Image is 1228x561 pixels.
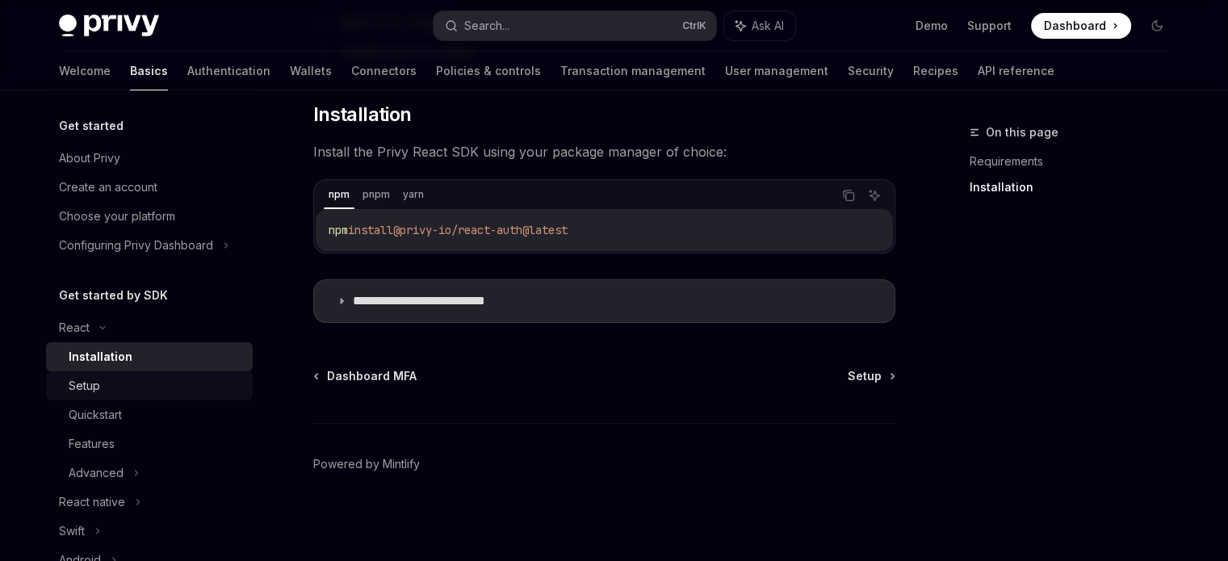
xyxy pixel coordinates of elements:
div: Configuring Privy Dashboard [59,236,213,255]
button: Search...CtrlK [434,11,716,40]
span: Setup [848,368,882,384]
a: Setup [46,371,253,400]
a: Choose your platform [46,202,253,231]
div: Advanced [69,463,124,483]
div: React native [59,492,125,512]
a: About Privy [46,144,253,173]
div: Setup [69,376,100,396]
div: yarn [398,185,429,204]
div: React [59,318,90,337]
a: Welcome [59,52,111,90]
a: Support [967,18,1012,34]
button: Ask AI [864,185,885,206]
div: Features [69,434,115,454]
button: Toggle dark mode [1144,13,1170,39]
div: Installation [69,347,132,366]
div: Swift [59,521,85,541]
a: Connectors [351,52,417,90]
button: Copy the contents from the code block [838,185,859,206]
div: Create an account [59,178,157,197]
a: Policies & controls [436,52,541,90]
a: Create an account [46,173,253,202]
span: Ctrl K [682,19,706,32]
span: Dashboard MFA [327,368,417,384]
a: Demo [916,18,948,34]
img: dark logo [59,15,159,37]
button: Ask AI [724,11,795,40]
span: Dashboard [1044,18,1106,34]
h5: Get started by SDK [59,286,168,305]
a: Powered by Mintlify [313,456,420,472]
div: Search... [464,16,509,36]
a: Recipes [913,52,958,90]
div: Choose your platform [59,207,175,226]
a: Features [46,429,253,458]
a: Dashboard [1031,13,1131,39]
div: About Privy [59,149,120,168]
span: npm [329,223,348,237]
span: @privy-io/react-auth@latest [393,223,568,237]
div: pnpm [358,185,395,204]
span: Ask AI [752,18,784,34]
span: Installation [313,102,412,128]
a: API reference [978,52,1054,90]
a: Security [848,52,894,90]
span: Install the Privy React SDK using your package manager of choice: [313,140,895,163]
a: Quickstart [46,400,253,429]
a: Setup [848,368,894,384]
a: Installation [970,174,1183,200]
div: npm [324,185,354,204]
a: Installation [46,342,253,371]
h5: Get started [59,116,124,136]
a: Transaction management [560,52,706,90]
a: Wallets [290,52,332,90]
span: On this page [986,123,1058,142]
div: Quickstart [69,405,122,425]
span: install [348,223,393,237]
a: User management [725,52,828,90]
a: Requirements [970,149,1183,174]
a: Dashboard MFA [315,368,417,384]
a: Authentication [187,52,270,90]
a: Basics [130,52,168,90]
